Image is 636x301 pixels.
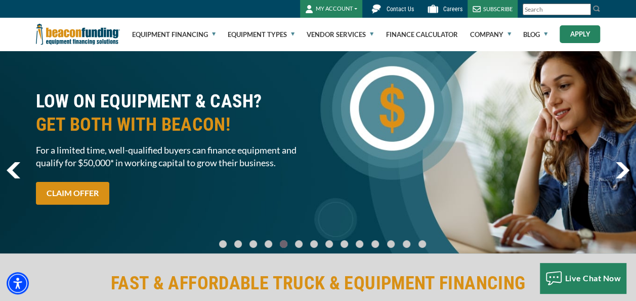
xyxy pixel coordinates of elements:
a: next [615,162,629,178]
h2: LOW ON EQUIPMENT & CASH? [36,90,312,136]
a: Go To Slide 7 [323,240,335,248]
img: Right Navigator [615,162,629,178]
img: Left Navigator [7,162,20,178]
span: GET BOTH WITH BEACON! [36,113,312,136]
div: Accessibility Menu [7,272,29,294]
a: Go To Slide 5 [293,240,305,248]
a: Go To Slide 9 [354,240,366,248]
a: Go To Slide 2 [247,240,260,248]
a: Go To Slide 11 [385,240,397,248]
a: Company [470,18,511,51]
a: Go To Slide 10 [369,240,381,248]
a: CLAIM OFFER [36,182,109,205]
a: Go To Slide 12 [400,240,413,248]
span: Careers [443,6,462,13]
img: Beacon Funding Corporation logo [36,18,120,51]
a: Go To Slide 6 [308,240,320,248]
h2: FAST & AFFORDABLE TRUCK & EQUIPMENT FINANCING [36,272,601,295]
span: For a limited time, well-qualified buyers can finance equipment and qualify for $50,000* in worki... [36,144,312,169]
input: Search [523,4,591,15]
img: Search [592,5,601,13]
a: Blog [523,18,547,51]
a: Finance Calculator [386,18,457,51]
a: Apply [560,25,600,43]
a: Go To Slide 0 [217,240,229,248]
span: Live Chat Now [565,273,621,283]
a: Go To Slide 4 [278,240,290,248]
a: Clear search text [580,6,588,14]
a: Go To Slide 8 [338,240,351,248]
a: Equipment Types [228,18,294,51]
a: Go To Slide 1 [232,240,244,248]
a: Go To Slide 3 [263,240,275,248]
a: Vendor Services [307,18,373,51]
a: Equipment Financing [132,18,216,51]
button: Live Chat Now [540,263,626,293]
a: Go To Slide 13 [416,240,429,248]
a: previous [7,162,20,178]
span: Contact Us [387,6,414,13]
